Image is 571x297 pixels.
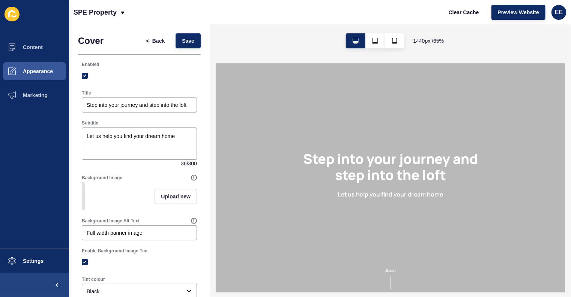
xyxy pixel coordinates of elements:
[155,189,197,204] button: Upload new
[187,160,188,167] span: /
[82,276,105,282] label: Tint colour
[442,5,485,20] button: Clear Cache
[82,218,140,224] label: Background Image Alt Text
[182,37,194,45] span: Save
[413,37,444,45] span: 1440 px / 65 %
[181,160,187,167] span: 36
[140,33,171,48] button: <Back
[82,120,98,126] label: Subtitle
[146,37,149,45] span: <
[82,175,122,181] label: Background Image
[161,193,191,200] span: Upload new
[449,9,479,16] span: Clear Cache
[176,33,201,48] button: Save
[113,135,427,185] h1: Step into your journey and step into the loft
[189,197,352,208] h2: Let us help you find your dream home
[82,61,99,67] label: Enabled
[152,37,165,45] span: Back
[188,160,197,167] span: 300
[491,5,545,20] button: Preview Website
[82,248,148,254] label: Enable Background Image Tint
[498,9,539,16] span: Preview Website
[555,9,563,16] span: EE
[82,90,91,96] label: Title
[78,36,104,46] h1: Cover
[74,3,117,22] p: SPE Property
[83,129,196,159] textarea: Let us help you find your dream home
